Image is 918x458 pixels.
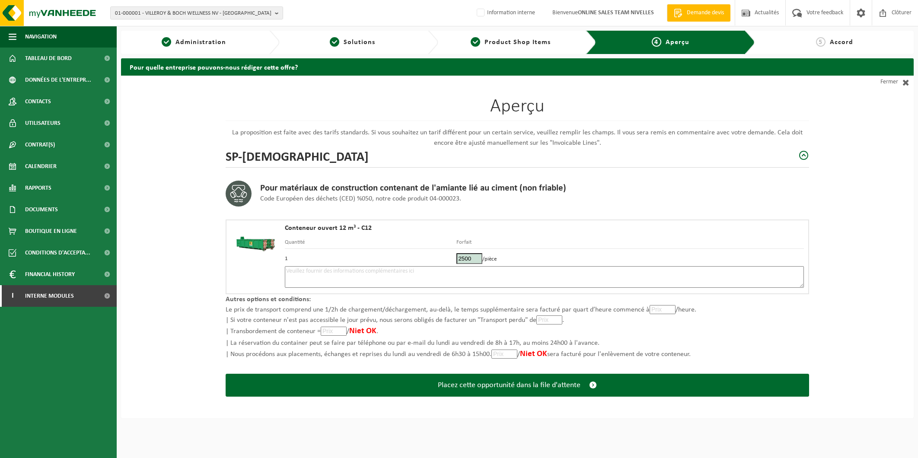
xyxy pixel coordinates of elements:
button: Placez cette opportunité dans la file d'attente [226,374,809,397]
strong: ONLINE SALES TEAM NIVELLES [578,10,654,16]
input: Prix [536,315,562,324]
button: 01-000001 - VILLEROY & BOCH WELLNESS NV - [GEOGRAPHIC_DATA] [110,6,283,19]
a: 3Product Shop Items [443,37,580,48]
a: 1Administration [125,37,262,48]
a: 5Accord [759,37,909,48]
span: 3 [471,37,480,47]
span: Conditions d'accepta... [25,242,90,264]
span: Boutique en ligne [25,220,77,242]
span: Données de l'entrepr... [25,69,91,91]
th: Quantité [285,238,456,249]
span: Niet OK [349,327,376,335]
h2: SP-[DEMOGRAPHIC_DATA] [226,148,369,163]
span: Interne modules [25,285,74,307]
span: 5 [816,37,826,47]
span: Aperçu [666,39,689,46]
span: Contacts [25,91,51,112]
span: Calendrier [25,156,57,177]
span: Utilisateurs [25,112,61,134]
span: Solutions [344,39,375,46]
img: HK-XC-12-GN-00.png [231,225,280,258]
td: 1 [285,249,456,266]
h1: Aperçu [226,97,809,121]
a: Demande devis [667,4,730,22]
h4: Conteneur ouvert 12 m³ - C12 [285,225,804,232]
span: 1 [162,37,171,47]
label: Information interne [475,6,535,19]
h3: Pour matériaux de construction contenant de l'amiante lié au ciment (non friable) [260,183,566,194]
span: 2 [330,37,339,47]
span: Administration [175,39,226,46]
a: 2Solutions [284,37,421,48]
span: Demande devis [685,9,726,17]
input: Prix [321,327,347,336]
input: Prix [491,350,517,359]
span: I [9,285,16,307]
span: Accord [830,39,853,46]
span: Navigation [25,26,57,48]
th: Forfait [456,238,804,249]
span: Financial History [25,264,75,285]
p: Code Européen des déchets (CED) %050, notre code produit 04-000023. [260,194,566,204]
span: Rapports [25,177,51,199]
span: 01-000001 - VILLEROY & BOCH WELLNESS NV - [GEOGRAPHIC_DATA] [115,7,271,20]
h2: Pour quelle entreprise pouvons-nous rédiger cette offre? [121,58,914,75]
input: Prix [456,253,482,264]
span: Documents [25,199,58,220]
a: Fermer [836,76,914,89]
span: Niet OK [520,350,547,358]
p: Le prix de transport comprend une 1/2h de chargement/déchargement, au-delà, le temps supplémentai... [226,305,809,361]
td: /pièce [456,249,804,266]
span: Product Shop Items [484,39,551,46]
p: La proposition est faite avec des tarifs standards. Si vous souhaitez un tarif différent pour un ... [226,127,809,148]
span: Placez cette opportunité dans la file d'attente [438,381,580,390]
span: 4 [652,37,661,47]
input: Prix [650,305,676,314]
span: Contrat(s) [25,134,55,156]
span: Tableau de bord [25,48,72,69]
a: 4Aperçu [603,37,738,48]
p: Autres options et conditions: [226,294,809,305]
